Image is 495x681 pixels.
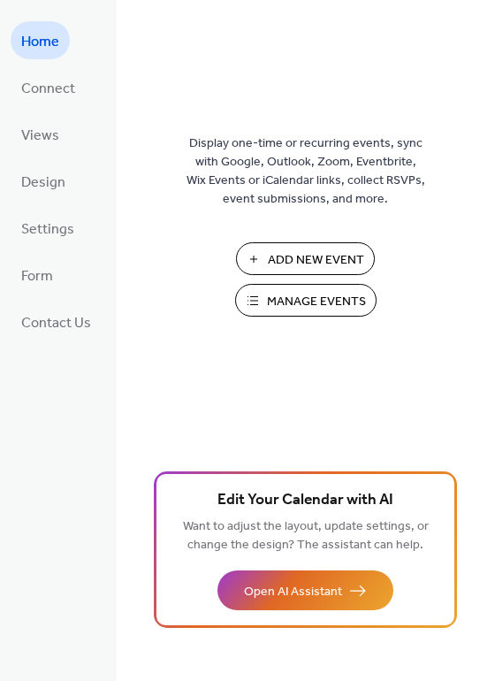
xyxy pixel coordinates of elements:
span: Design [21,169,65,196]
span: Views [21,122,59,149]
a: Contact Us [11,302,102,340]
span: Open AI Assistant [244,583,342,601]
a: Settings [11,209,85,247]
button: Open AI Assistant [217,570,393,610]
span: Display one-time or recurring events, sync with Google, Outlook, Zoom, Eventbrite, Wix Events or ... [187,134,425,209]
span: Edit Your Calendar with AI [217,488,393,513]
span: Contact Us [21,310,91,337]
a: Home [11,21,70,59]
span: Add New Event [268,251,364,270]
button: Add New Event [236,242,375,275]
a: Design [11,162,76,200]
span: Form [21,263,53,290]
span: Connect [21,75,75,103]
a: Connect [11,68,86,106]
span: Home [21,28,59,56]
button: Manage Events [235,284,377,317]
span: Manage Events [267,293,366,311]
a: Form [11,256,64,294]
span: Want to adjust the layout, update settings, or change the design? The assistant can help. [183,515,429,557]
a: Views [11,115,70,153]
span: Settings [21,216,74,243]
